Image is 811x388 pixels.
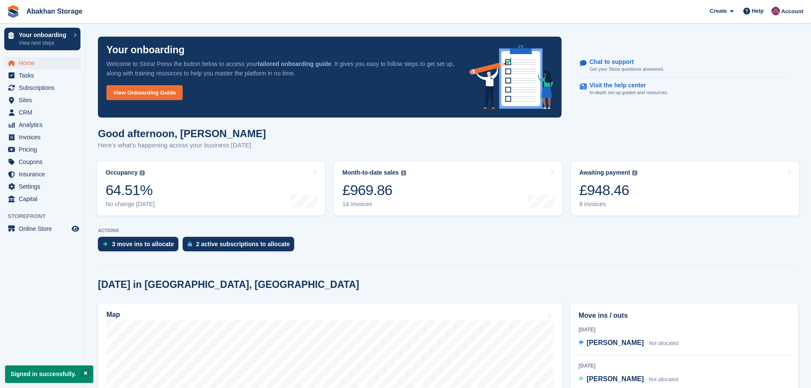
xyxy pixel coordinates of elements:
[579,310,790,321] h2: Move ins / outs
[590,58,657,66] p: Chat to support
[106,169,138,176] div: Occupancy
[196,241,290,247] div: 2 active subscriptions to allocate
[4,57,80,69] a: menu
[649,340,679,346] span: Not allocated
[112,241,174,247] div: 3 move ins to allocate
[188,241,192,247] img: active_subscription_to_allocate_icon-d502201f5373d7db506a760aba3b589e785aa758c864c3986d89f69b8ff3...
[19,193,70,205] span: Capital
[19,131,70,143] span: Invoices
[106,59,456,78] p: Welcome to Stora! Press the button below to access your . It gives you easy to follow steps to ge...
[579,374,679,385] a: [PERSON_NAME] Not allocated
[4,94,80,106] a: menu
[19,32,69,38] p: Your onboarding
[19,156,70,168] span: Coupons
[98,141,266,150] p: Here's what's happening across your business [DATE]
[98,279,359,290] h2: [DATE] in [GEOGRAPHIC_DATA], [GEOGRAPHIC_DATA]
[4,223,80,235] a: menu
[590,82,662,89] p: Visit the help center
[19,82,70,94] span: Subscriptions
[19,69,70,81] span: Tasks
[98,128,266,139] h1: Good afternoon, [PERSON_NAME]
[19,168,70,180] span: Insurance
[106,45,185,55] p: Your onboarding
[8,212,85,221] span: Storefront
[19,181,70,193] span: Settings
[5,365,93,383] p: Signed in successfully.
[4,82,80,94] a: menu
[580,78,790,101] a: Visit the help center In-depth set up guides and resources.
[4,28,80,50] a: Your onboarding View next steps
[4,131,80,143] a: menu
[587,375,644,382] span: [PERSON_NAME]
[580,54,790,78] a: Chat to support Get your Stora questions answered.
[590,89,668,96] p: In-depth set up guides and resources.
[4,69,80,81] a: menu
[590,66,664,73] p: Get your Stora questions answered.
[19,94,70,106] span: Sites
[19,223,70,235] span: Online Store
[342,201,406,208] div: 14 invoices
[342,169,398,176] div: Month-to-date sales
[183,237,298,256] a: 2 active subscriptions to allocate
[649,377,679,382] span: Not allocated
[106,201,155,208] div: No change [DATE]
[4,106,80,118] a: menu
[98,237,183,256] a: 3 move ins to allocate
[23,4,86,18] a: Abakhan Storage
[579,326,790,333] div: [DATE]
[4,119,80,131] a: menu
[587,339,644,346] span: [PERSON_NAME]
[571,161,799,216] a: Awaiting payment £948.46 8 invoices
[710,7,727,15] span: Create
[4,193,80,205] a: menu
[4,144,80,155] a: menu
[401,170,406,175] img: icon-info-grey-7440780725fd019a000dd9b08b2336e03edf1995a4989e88bcd33f0948082b44.svg
[4,156,80,168] a: menu
[632,170,637,175] img: icon-info-grey-7440780725fd019a000dd9b08b2336e03edf1995a4989e88bcd33f0948082b44.svg
[97,161,325,216] a: Occupancy 64.51% No change [DATE]
[106,85,183,100] a: View Onboarding Guide
[98,228,798,233] p: ACTIONS
[579,181,638,199] div: £948.46
[106,311,120,319] h2: Map
[579,169,630,176] div: Awaiting payment
[7,5,20,18] img: stora-icon-8386f47178a22dfd0bd8f6a31ec36ba5ce8667c1dd55bd0f319d3a0aa187defe.svg
[140,170,145,175] img: icon-info-grey-7440780725fd019a000dd9b08b2336e03edf1995a4989e88bcd33f0948082b44.svg
[19,57,70,69] span: Home
[579,201,638,208] div: 8 invoices
[752,7,764,15] span: Help
[19,39,69,47] p: View next steps
[781,7,803,16] span: Account
[334,161,562,216] a: Month-to-date sales £969.86 14 invoices
[771,7,780,15] img: William Abakhan
[258,60,331,67] strong: tailored onboarding guide
[579,362,790,370] div: [DATE]
[4,181,80,193] a: menu
[103,241,108,247] img: move_ins_to_allocate_icon-fdf77a2bb77ea45bf5b3d319d69a93e2d87916cf1d5bf7949dd705db3b84f3ca.svg
[342,181,406,199] div: £969.86
[579,338,679,349] a: [PERSON_NAME] Not allocated
[4,168,80,180] a: menu
[19,119,70,131] span: Analytics
[19,144,70,155] span: Pricing
[70,224,80,234] a: Preview store
[470,45,553,109] img: onboarding-info-6c161a55d2c0e0a8cae90662b2fe09162a5109e8cc188191df67fb4f79e88e88.svg
[19,106,70,118] span: CRM
[106,181,155,199] div: 64.51%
